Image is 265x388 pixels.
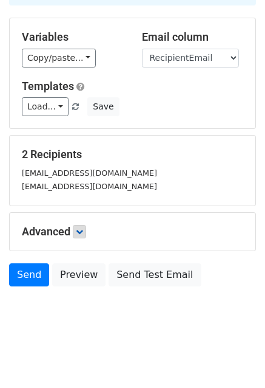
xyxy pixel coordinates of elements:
a: Templates [22,80,74,92]
iframe: Chat Widget [204,330,265,388]
a: Load... [22,97,69,116]
h5: 2 Recipients [22,148,243,161]
a: Send [9,263,49,286]
small: [EMAIL_ADDRESS][DOMAIN_NAME] [22,182,157,191]
small: [EMAIL_ADDRESS][DOMAIN_NAME] [22,168,157,178]
a: Preview [52,263,106,286]
h5: Email column [142,30,244,44]
button: Save [87,97,119,116]
h5: Advanced [22,225,243,238]
a: Send Test Email [109,263,201,286]
a: Copy/paste... [22,49,96,68]
h5: Variables [22,30,124,44]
